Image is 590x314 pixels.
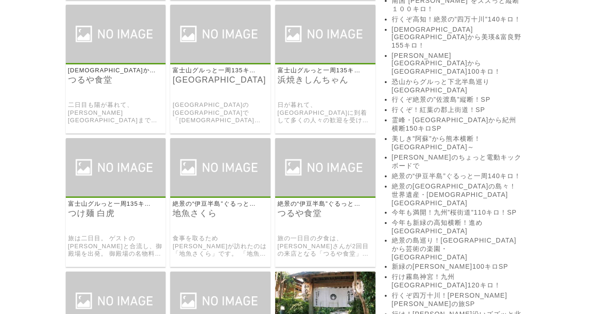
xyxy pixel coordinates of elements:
a: 大阪屋 [170,56,271,64]
a: 地魚さくら [173,208,268,219]
a: 今年も満開！九州”桜街道”110キロ！SP [392,209,522,217]
p: 絶景の“伊豆半島”ぐるっと一周140キロ！ [275,200,368,208]
a: 絶景の“伊豆半島”ぐるっと一周140キロ！ [392,172,522,181]
img: 大阪屋 [170,5,271,63]
a: 日が暮れて、[GEOGRAPHIC_DATA]に到着して多くの人々の歓迎を受けた[PERSON_NAME]。 港を歩いていると、魚介類をコンロで焼いて食べれるお店「浜焼きしんちゃん」を発見、夕食... [278,101,373,125]
a: 恐山からグルっと下北半島巡り[GEOGRAPHIC_DATA] [392,78,522,94]
img: 地魚さくら [170,138,271,196]
p: 絶景の“伊豆半島”ぐるっと一周140キロ！ [170,200,264,208]
p: 富士山グルっと一周135キロ！ [66,200,159,208]
a: 旅の一日目の夕食は、[PERSON_NAME]さんが2回目の来店となる「つるや食堂」で頂くことに。 以前に「[DEMOGRAPHIC_DATA]から[GEOGRAPHIC_DATA]一周160キ... [278,235,373,258]
a: 今年も新緑の高知横断！進め[GEOGRAPHIC_DATA] [392,219,522,235]
a: 行くぞ四万十川！[PERSON_NAME][PERSON_NAME]の旅SP [392,292,522,308]
p: 富士山グルっと一周135キロ！ [275,67,368,75]
a: [DEMOGRAPHIC_DATA][GEOGRAPHIC_DATA]から美瑛&富良野155キロ！ [392,26,522,50]
a: 旅は二日目。 ゲストの[PERSON_NAME]と合流し、御殿場を出発。 御殿場の名物料理を街ゆく人に聞いたところ、「つけ麺 白虎」が美味しいということでラーメンを食べることに。 お店では、[P... [68,235,164,258]
a: 新緑の[PERSON_NAME]100キロSP [392,263,522,271]
a: つるや食堂 [275,190,375,198]
a: 行け霧島神宮！九州[GEOGRAPHIC_DATA]120キロ！ [392,273,522,290]
img: つるや食堂 [275,138,375,196]
a: 食事を取るため[PERSON_NAME]が訪れたのは「地魚さくら」です。 「地魚さくら」では、ところてんを無料サービスで頂くことが出来るのが魅力です。糸切りや醤油・酢・きなこ・黒蜜などが置いてあ... [173,235,268,258]
a: [PERSON_NAME]のちょっと電動キックボードで [392,154,522,170]
a: つけ麺 白虎 [66,190,166,198]
a: 行くぞ高知！絶景の”四万十川”140キロ！ [392,15,522,24]
a: つるや食堂 [66,56,166,64]
a: 美しき”阿蘇”から熊本横断！[GEOGRAPHIC_DATA]～ [392,135,522,152]
a: 浜焼きしんちゃん [275,56,375,64]
img: つけ麺 白虎 [66,138,166,196]
a: 絶景の[GEOGRAPHIC_DATA]の島々！世界遺産・[DEMOGRAPHIC_DATA][GEOGRAPHIC_DATA] [392,182,522,207]
a: 絶景の島巡り！[GEOGRAPHIC_DATA]から芸術の楽園・[GEOGRAPHIC_DATA] [392,237,522,261]
a: つけ麺 白虎 [68,208,164,219]
a: つるや食堂 [278,208,373,219]
a: [PERSON_NAME][GEOGRAPHIC_DATA]から[GEOGRAPHIC_DATA]100キロ！ [392,52,522,76]
a: 二日目も陽が暮れて、[PERSON_NAME][GEOGRAPHIC_DATA]まで進んだ[PERSON_NAME]。 地元の食堂「つるや食堂」で夕食をとります。 女将さんが自信があるカツ丼と、... [68,101,164,125]
a: 行くぞ絶景の”佐渡島”縦断！SP [392,96,522,104]
a: 地魚さくら [170,190,271,198]
p: 富士山グルっと一周135キロ！ [170,67,264,75]
img: 浜焼きしんちゃん [275,5,375,63]
a: 浜焼きしんちゃん [278,75,373,85]
img: つるや食堂 [66,5,166,63]
a: [GEOGRAPHIC_DATA]の[GEOGRAPHIC_DATA]で「[DEMOGRAPHIC_DATA][GEOGRAPHIC_DATA][PERSON_NAME]」を参拝した[PERSO... [173,101,268,125]
a: 行くぞ！紅葉の郡上街道！SP [392,106,522,114]
a: 霊峰・[GEOGRAPHIC_DATA]から紀州横断150キロSP [392,116,522,133]
a: [GEOGRAPHIC_DATA] [173,75,268,85]
p: [DEMOGRAPHIC_DATA]から[GEOGRAPHIC_DATA]周160キロ！ [66,67,159,75]
a: つるや食堂 [68,75,164,85]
